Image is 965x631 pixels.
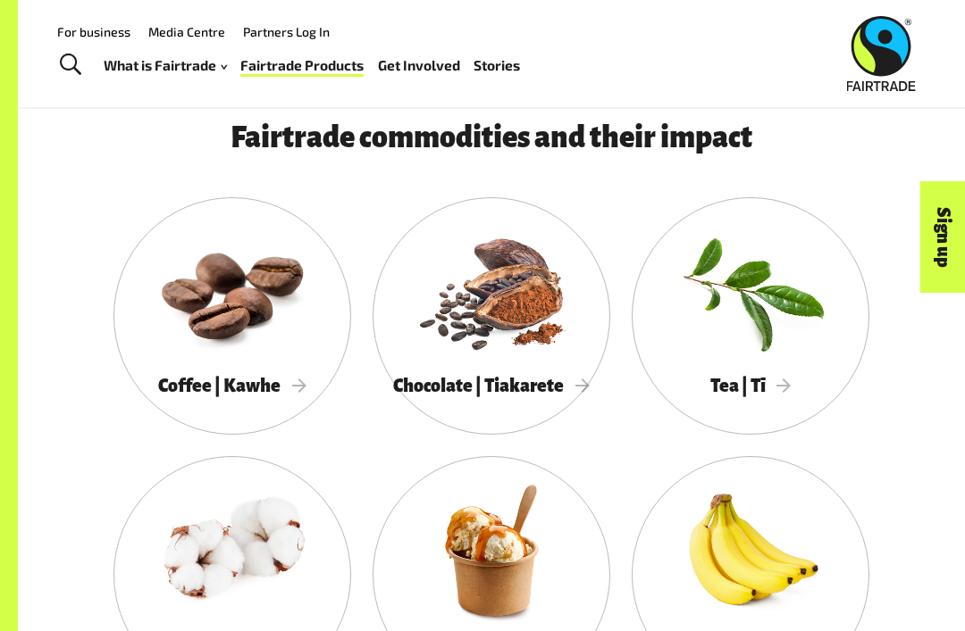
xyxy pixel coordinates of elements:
[474,53,520,78] a: Stories
[73,122,910,154] h3: Fairtrade commodities and their impact
[243,24,330,39] a: Partners Log In
[104,53,227,78] a: What is Fairtrade
[57,24,130,39] a: For business
[846,16,915,91] img: Fairtrade Australia New Zealand logo
[378,53,460,78] a: Get Involved
[373,197,610,435] a: Chocolate | Tiakarete
[393,376,590,395] span: Chocolate | Tiakarete
[710,376,792,395] span: Tea | Tī
[148,24,225,39] a: Media Centre
[48,43,92,87] a: Toggle Search
[632,197,869,435] a: Tea | Tī
[113,197,351,435] a: Coffee | Kawhe
[240,53,364,78] a: Fairtrade Products
[158,376,306,395] span: Coffee | Kawhe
